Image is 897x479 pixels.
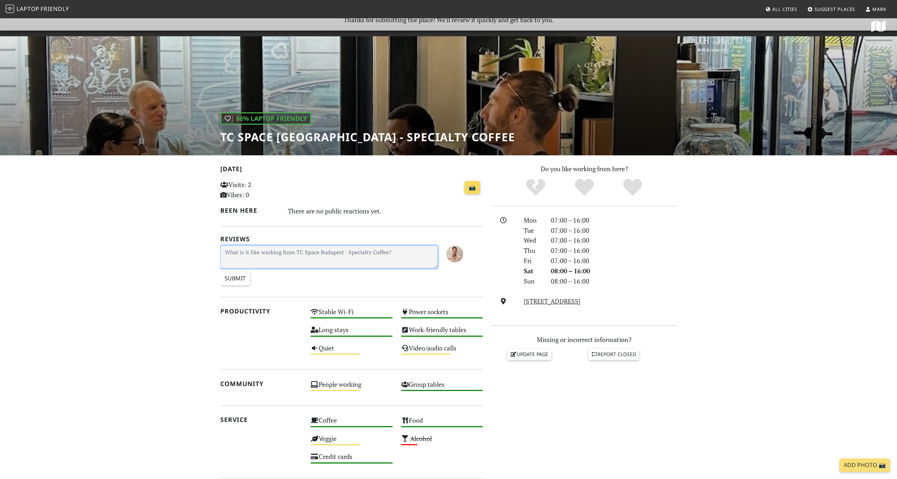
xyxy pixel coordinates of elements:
[306,451,397,469] div: Credit cards
[220,112,311,125] div: | 86% Laptop Friendly
[520,266,546,276] div: Sat
[220,180,302,200] p: Visits: 2 Vibes: 0
[560,178,609,197] div: Yes
[220,207,280,214] h2: Been here
[220,380,302,387] h2: Community
[547,256,681,266] div: 07:00 – 16:00
[520,276,546,286] div: Sun
[306,415,397,433] div: Coffee
[288,205,483,217] div: There are no public reactions yet.
[547,245,681,256] div: 07:00 – 16:00
[17,5,39,13] span: Laptop
[397,324,487,342] div: Work-friendly tables
[524,297,580,305] a: [STREET_ADDRESS]
[508,349,551,360] a: Update page
[220,165,483,175] h2: [DATE]
[862,3,889,15] a: Mark
[762,3,800,15] a: All Cities
[815,6,855,12] span: Suggest Places
[306,324,397,342] div: Long stays
[220,307,302,315] h2: Productivity
[608,178,657,197] div: Definitely!
[397,379,487,397] div: Group tables
[220,130,515,144] h1: TC Space [GEOGRAPHIC_DATA] - Specialty Coffee
[220,235,483,243] h2: Reviews
[520,235,546,245] div: Wed
[589,349,639,360] a: Report closed
[547,266,681,276] div: 08:00 – 16:00
[465,181,480,194] a: 📸
[41,5,69,13] span: Friendly
[492,164,677,174] p: Do you like working from here?
[492,335,677,345] p: Missing or incorrect information?
[547,225,681,236] div: 07:00 – 16:00
[6,5,14,13] img: LaptopFriendly
[306,433,397,451] div: Veggie
[446,245,463,262] img: 6831-mark.jpg
[547,235,681,245] div: 07:00 – 16:00
[220,272,250,285] input: Submit
[306,342,397,360] div: Quiet
[397,342,487,360] div: Video/audio calls
[772,6,797,12] span: All Cities
[520,215,546,225] div: Mon
[397,306,487,324] div: Power sockets
[547,215,681,225] div: 07:00 – 16:00
[520,245,546,256] div: Thu
[872,6,886,12] span: Mark
[520,256,546,266] div: Fri
[511,178,560,197] div: No
[306,306,397,324] div: Stable Wi-Fi
[547,276,681,286] div: 08:00 – 16:00
[220,416,302,423] h2: Service
[6,3,69,15] a: LaptopFriendly LaptopFriendly
[410,434,432,443] s: Alcohol
[520,225,546,236] div: Tue
[397,415,487,433] div: Food
[306,379,397,397] div: People working
[805,3,858,15] a: Suggest Places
